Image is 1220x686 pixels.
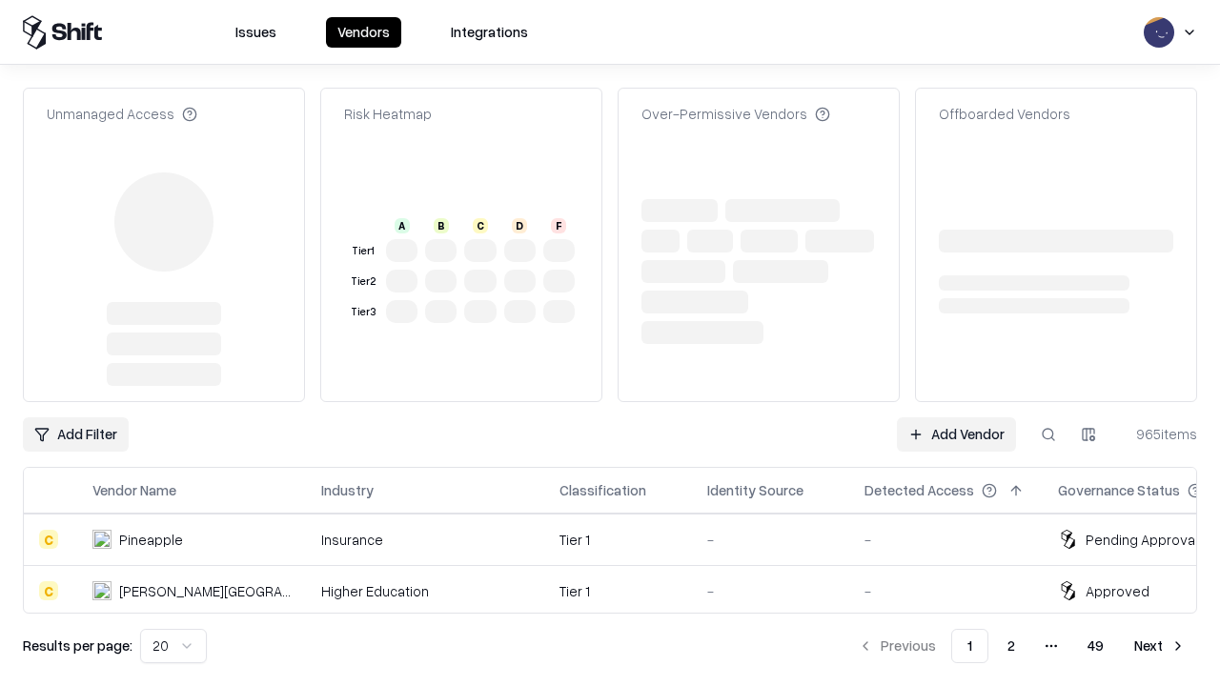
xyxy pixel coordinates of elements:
[707,530,834,550] div: -
[707,480,803,500] div: Identity Source
[348,304,378,320] div: Tier 3
[119,581,291,601] div: [PERSON_NAME][GEOGRAPHIC_DATA]
[559,530,677,550] div: Tier 1
[897,417,1016,452] a: Add Vendor
[23,417,129,452] button: Add Filter
[92,581,112,600] img: Reichman University
[864,581,1027,601] div: -
[224,17,288,48] button: Issues
[321,581,529,601] div: Higher Education
[434,218,449,233] div: B
[348,273,378,290] div: Tier 2
[1086,530,1198,550] div: Pending Approval
[1072,629,1119,663] button: 49
[321,530,529,550] div: Insurance
[439,17,539,48] button: Integrations
[951,629,988,663] button: 1
[344,104,432,124] div: Risk Heatmap
[1121,424,1197,444] div: 965 items
[551,218,566,233] div: F
[119,530,183,550] div: Pineapple
[39,530,58,549] div: C
[92,480,176,500] div: Vendor Name
[1058,480,1180,500] div: Governance Status
[992,629,1030,663] button: 2
[23,636,132,656] p: Results per page:
[473,218,488,233] div: C
[939,104,1070,124] div: Offboarded Vendors
[864,530,1027,550] div: -
[512,218,527,233] div: D
[321,480,374,500] div: Industry
[707,581,834,601] div: -
[348,243,378,259] div: Tier 1
[1123,629,1197,663] button: Next
[92,530,112,549] img: Pineapple
[1086,581,1149,601] div: Approved
[559,581,677,601] div: Tier 1
[326,17,401,48] button: Vendors
[846,629,1197,663] nav: pagination
[47,104,197,124] div: Unmanaged Access
[641,104,830,124] div: Over-Permissive Vendors
[559,480,646,500] div: Classification
[395,218,410,233] div: A
[39,581,58,600] div: C
[864,480,974,500] div: Detected Access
